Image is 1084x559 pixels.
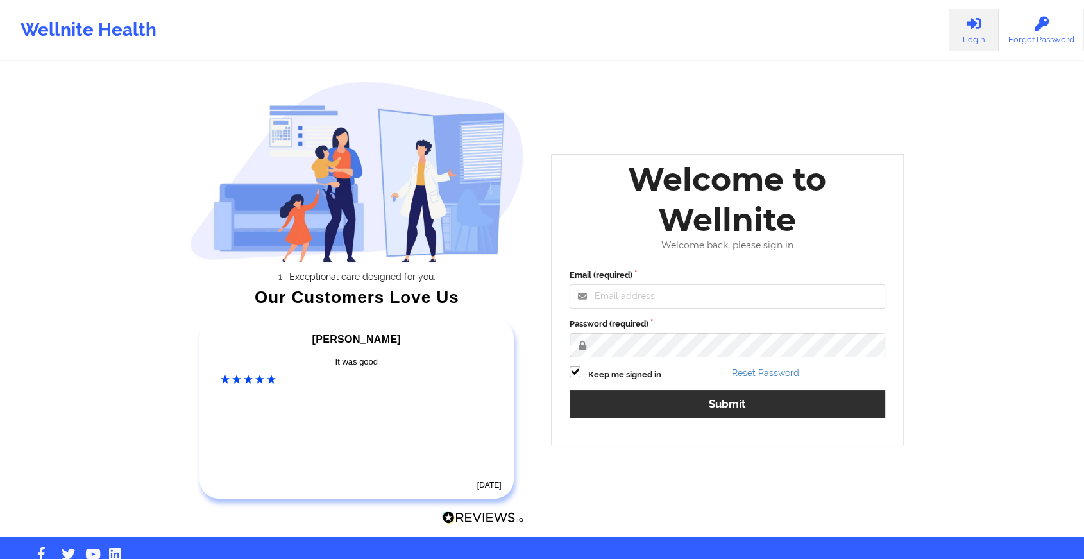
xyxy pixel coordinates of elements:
label: Keep me signed in [588,368,661,381]
a: Login [949,9,999,51]
li: Exceptional care designed for you. [201,271,524,282]
a: Reviews.io Logo [442,511,524,528]
div: Our Customers Love Us [190,291,525,304]
div: Welcome to Wellnite [561,159,894,240]
input: Email address [570,284,885,309]
div: Welcome back, please sign in [561,240,894,251]
label: Password (required) [570,318,885,331]
button: Submit [570,390,885,418]
img: Reviews.io Logo [442,511,524,524]
a: Forgot Password [999,9,1084,51]
a: Reset Password [732,368,799,378]
span: [PERSON_NAME] [312,334,401,345]
time: [DATE] [477,481,502,490]
label: Email (required) [570,269,885,282]
img: wellnite-auth-hero_200.c722682e.png [190,81,525,262]
div: It was good [221,356,493,368]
